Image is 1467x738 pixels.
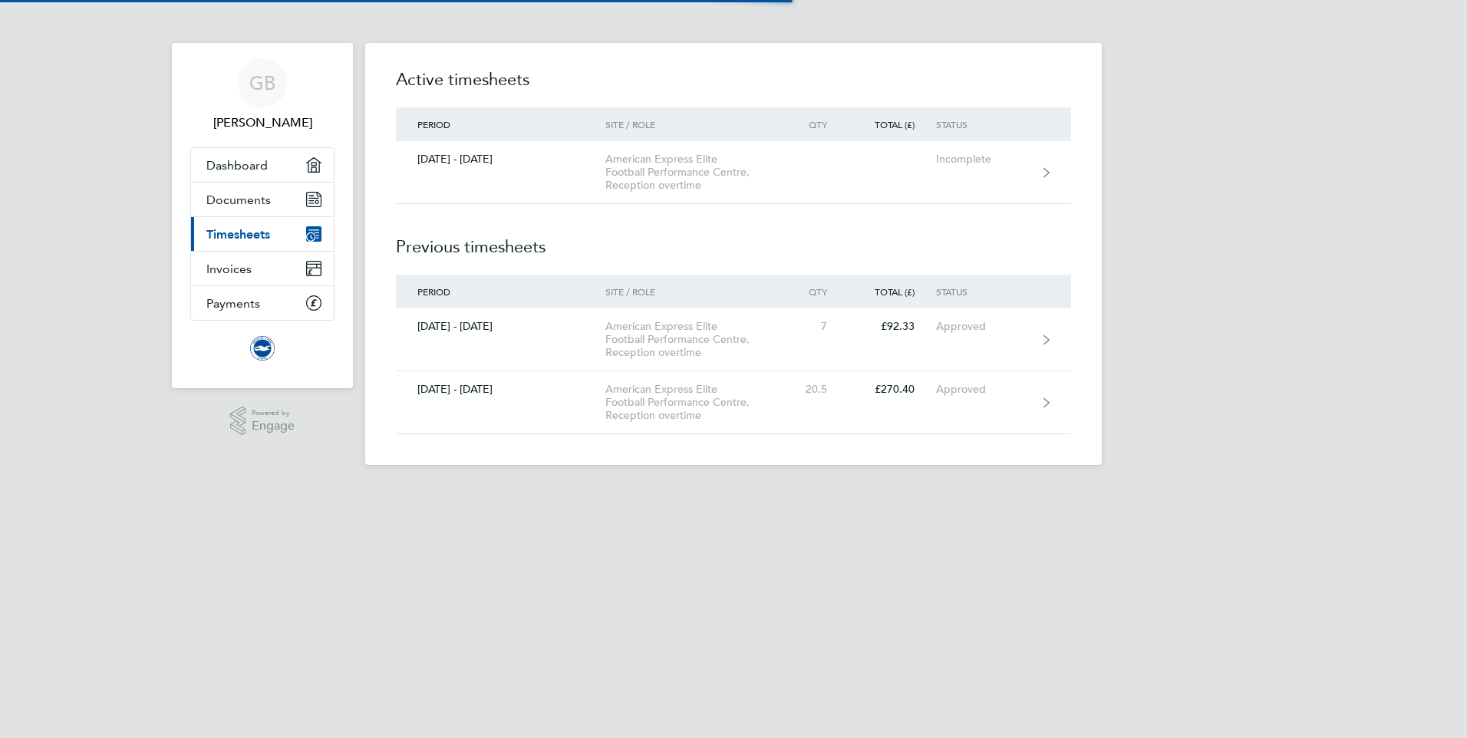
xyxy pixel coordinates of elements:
span: Documents [206,193,271,207]
div: Approved [936,320,1030,333]
div: Total (£) [849,119,936,130]
nav: Main navigation [172,43,353,388]
span: GB [249,73,275,93]
div: American Express Elite Football Performance Centre, Reception overtime [605,320,781,359]
span: Invoices [206,262,252,276]
span: Timesheets [206,227,270,242]
div: Total (£) [849,286,936,297]
h2: Active timesheets [396,68,1071,107]
div: Status [936,286,1030,297]
span: Period [417,118,450,130]
span: Powered by [252,407,295,420]
a: [DATE] - [DATE]American Express Elite Football Performance Centre, Reception overtime7£92.33Approved [396,308,1071,371]
a: GB[PERSON_NAME] [190,58,335,132]
div: Status [936,119,1030,130]
a: Go to home page [190,336,335,361]
a: Payments [191,286,334,320]
h2: Previous timesheets [396,204,1071,275]
div: American Express Elite Football Performance Centre, Reception overtime [605,383,781,422]
div: Qty [781,119,849,130]
div: American Express Elite Football Performance Centre, Reception overtime [605,153,781,192]
div: [DATE] - [DATE] [396,153,605,166]
div: 20.5 [781,383,849,396]
img: brightonandhovealbion-logo-retina.png [250,336,275,361]
a: [DATE] - [DATE]American Express Elite Football Performance Centre, Reception overtimeIncomplete [396,141,1071,204]
a: [DATE] - [DATE]American Express Elite Football Performance Centre, Reception overtime20.5£270.40A... [396,371,1071,434]
span: Gemma Banks [190,114,335,132]
div: Approved [936,383,1030,396]
span: Payments [206,296,260,311]
a: Timesheets [191,217,334,251]
a: Powered byEngage [230,407,295,436]
div: [DATE] - [DATE] [396,320,605,333]
div: [DATE] - [DATE] [396,383,605,396]
div: 7 [781,320,849,333]
div: Qty [781,286,849,297]
a: Dashboard [191,148,334,182]
div: £92.33 [849,320,936,333]
div: Incomplete [936,153,1030,166]
a: Invoices [191,252,334,285]
a: Documents [191,183,334,216]
span: Engage [252,420,295,433]
div: Site / Role [605,286,781,297]
span: Period [417,285,450,298]
div: £270.40 [849,383,936,396]
span: Dashboard [206,158,268,173]
div: Site / Role [605,119,781,130]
